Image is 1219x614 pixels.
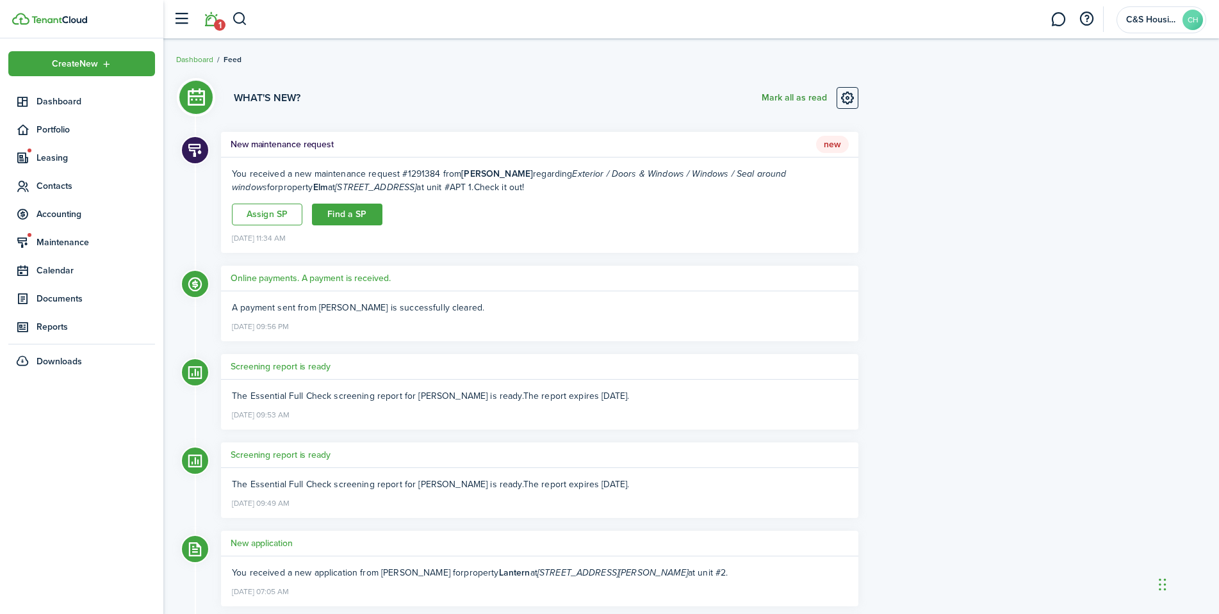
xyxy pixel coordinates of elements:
time: [DATE] 11:34 AM [232,229,286,245]
button: Open menu [8,51,155,76]
span: C&S Housing [1126,15,1177,24]
div: You received a new application from [PERSON_NAME] for . [232,566,847,579]
span: Contacts [37,179,155,193]
time: [DATE] 07:05 AM [232,582,289,599]
time: [DATE] 09:53 AM [232,405,290,422]
h5: Screening report is ready [231,448,331,462]
span: Accounting [37,207,155,221]
img: TenantCloud [31,16,87,24]
h5: New maintenance request [231,138,334,151]
span: property at at unit #2 [464,566,726,579]
b: [PERSON_NAME] [461,167,533,181]
h5: New application [231,537,293,550]
span: Feed [224,54,241,65]
span: Calendar [37,264,155,277]
div: Drag [1159,565,1166,604]
button: Open resource center [1076,8,1097,30]
b: Elm [313,181,328,194]
i: Exterior / Doors & Windows / Windows / Seal around windows [232,167,786,194]
button: Mark all as read [762,87,827,109]
h5: Online payments. A payment is received. [231,271,391,285]
span: Portfolio [37,123,155,136]
button: Open sidebar [169,7,193,31]
iframe: Chat Widget [1155,553,1219,614]
i: [STREET_ADDRESS][PERSON_NAME] [537,566,688,579]
span: Leasing [37,151,155,165]
span: Maintenance [37,236,155,249]
span: Create New [52,60,98,69]
span: A payment sent from [PERSON_NAME] is successfully cleared. [232,301,484,314]
a: Dashboard [176,54,213,65]
img: TenantCloud [12,13,29,25]
span: New [816,136,849,154]
time: [DATE] 09:56 PM [232,317,289,334]
h3: What's new? [234,90,300,106]
ng-component: The Essential Full Check screening report for [PERSON_NAME] is ready. The report expires [DATE]. [232,478,629,491]
a: Assign SP [232,204,302,225]
span: Downloads [37,355,82,368]
ng-component: You received a new maintenance request #1291384 from regarding for Check it out! [232,167,847,225]
avatar-text: CH [1182,10,1203,30]
ng-component: The Essential Full Check screening report for [PERSON_NAME] is ready. The report expires [DATE]. [232,389,629,403]
span: Dashboard [37,95,155,108]
a: Dashboard [8,89,155,114]
span: property at at unit #APT 1. [278,181,473,194]
a: Find a SP [312,204,382,225]
a: Messaging [1046,3,1070,36]
h5: Screening report is ready [231,360,331,373]
b: Lantern [499,566,530,579]
a: Reports [8,314,155,339]
span: Reports [37,320,155,334]
span: Documents [37,292,155,305]
button: Search [232,8,248,30]
time: [DATE] 09:49 AM [232,494,290,510]
i: [STREET_ADDRESS] [335,181,416,194]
